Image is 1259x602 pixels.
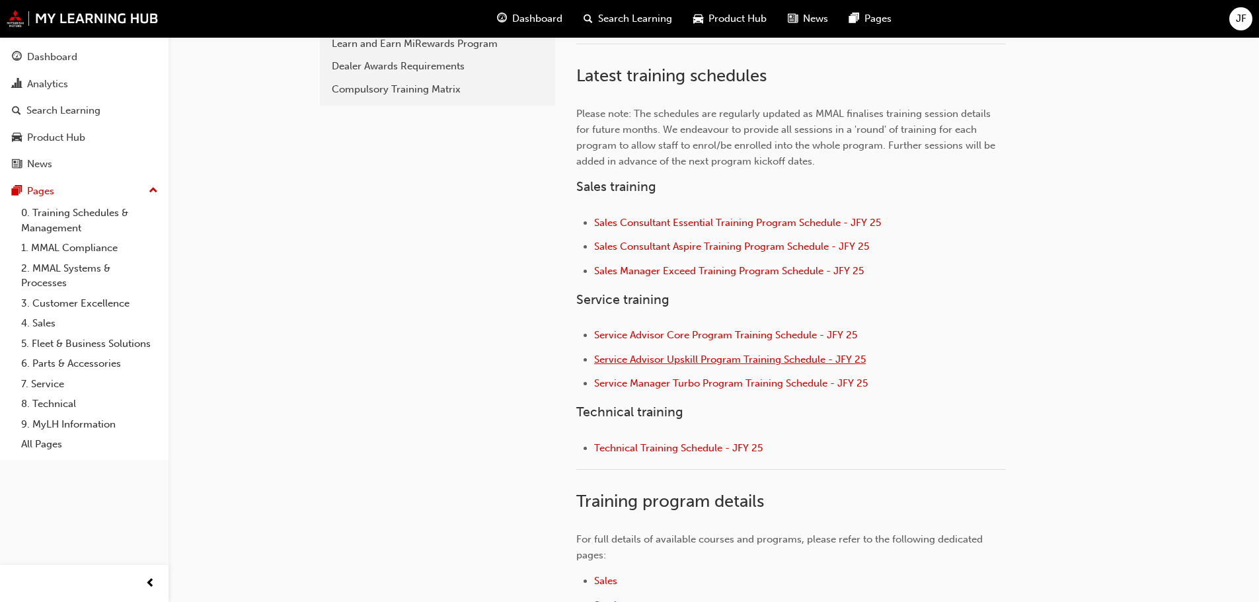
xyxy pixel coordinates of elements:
[594,217,881,229] a: Sales Consultant Essential Training Program Schedule - JFY 25
[1236,11,1246,26] span: JF
[16,203,163,238] a: 0. Training Schedules & Management
[576,533,985,561] span: For full details of available courses and programs, please refer to the following dedicated pages:
[16,258,163,293] a: 2. MMAL Systems & Processes
[27,77,68,92] div: Analytics
[594,575,617,587] a: Sales
[332,59,543,74] div: Dealer Awards Requirements
[16,354,163,374] a: 6. Parts & Accessories
[5,179,163,204] button: Pages
[839,5,902,32] a: pages-iconPages
[27,130,85,145] div: Product Hub
[16,334,163,354] a: 5. Fleet & Business Solutions
[594,241,869,252] a: Sales Consultant Aspire Training Program Schedule - JFY 25
[576,404,683,420] span: Technical training
[576,292,669,307] span: Service training
[576,65,767,86] span: Latest training schedules
[497,11,507,27] span: guage-icon
[576,108,998,167] span: Please note: The schedules are regularly updated as MMAL finalises training session details for f...
[16,374,163,395] a: 7. Service
[12,52,22,63] span: guage-icon
[864,11,892,26] span: Pages
[145,576,155,592] span: prev-icon
[16,293,163,314] a: 3. Customer Excellence
[803,11,828,26] span: News
[325,55,550,78] a: Dealer Awards Requirements
[576,179,656,194] span: Sales training
[576,491,764,511] span: Training program details
[16,414,163,435] a: 9. MyLH Information
[777,5,839,32] a: news-iconNews
[332,82,543,97] div: Compulsory Training Matrix
[594,354,866,365] a: Service Advisor Upskill Program Training Schedule - JFY 25
[5,152,163,176] a: News
[584,11,593,27] span: search-icon
[594,377,868,389] a: Service Manager Turbo Program Training Schedule - JFY 25
[5,72,163,96] a: Analytics
[5,45,163,69] a: Dashboard
[512,11,562,26] span: Dashboard
[788,11,798,27] span: news-icon
[16,434,163,455] a: All Pages
[5,126,163,150] a: Product Hub
[16,238,163,258] a: 1. MMAL Compliance
[325,32,550,56] a: Learn and Earn MiRewards Program
[325,78,550,101] a: Compulsory Training Matrix
[27,50,77,65] div: Dashboard
[849,11,859,27] span: pages-icon
[594,329,857,341] a: Service Advisor Core Program Training Schedule - JFY 25
[598,11,672,26] span: Search Learning
[1229,7,1252,30] button: JF
[26,103,100,118] div: Search Learning
[12,105,21,117] span: search-icon
[683,5,777,32] a: car-iconProduct Hub
[594,442,763,454] a: Technical Training Schedule - JFY 25
[12,79,22,91] span: chart-icon
[12,159,22,170] span: news-icon
[7,10,159,27] img: mmal
[149,182,158,200] span: up-icon
[12,132,22,144] span: car-icon
[12,186,22,198] span: pages-icon
[5,98,163,123] a: Search Learning
[27,184,54,199] div: Pages
[16,313,163,334] a: 4. Sales
[594,265,864,277] a: Sales Manager Exceed Training Program Schedule - JFY 25
[16,394,163,414] a: 8. Technical
[5,42,163,179] button: DashboardAnalyticsSearch LearningProduct HubNews
[27,157,52,172] div: News
[332,36,543,52] div: Learn and Earn MiRewards Program
[708,11,767,26] span: Product Hub
[573,5,683,32] a: search-iconSearch Learning
[486,5,573,32] a: guage-iconDashboard
[693,11,703,27] span: car-icon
